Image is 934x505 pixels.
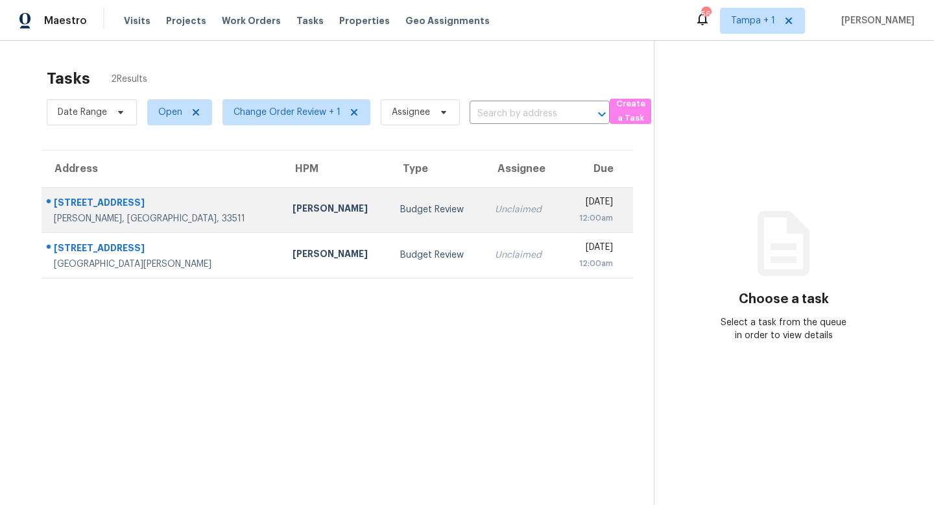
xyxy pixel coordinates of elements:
[400,203,474,216] div: Budget Review
[124,14,150,27] span: Visits
[58,106,107,119] span: Date Range
[42,151,282,187] th: Address
[405,14,490,27] span: Geo Assignments
[739,293,829,306] h3: Choose a task
[616,97,645,127] span: Create a Task
[47,72,90,85] h2: Tasks
[296,16,324,25] span: Tasks
[54,258,272,271] div: [GEOGRAPHIC_DATA][PERSON_NAME]
[222,14,281,27] span: Work Orders
[54,196,272,212] div: [STREET_ADDRESS]
[339,14,390,27] span: Properties
[495,249,550,262] div: Unclaimed
[571,195,612,212] div: [DATE]
[233,106,341,119] span: Change Order Review + 1
[166,14,206,27] span: Projects
[293,202,379,218] div: [PERSON_NAME]
[158,106,182,119] span: Open
[495,203,550,216] div: Unclaimed
[400,249,474,262] div: Budget Review
[470,104,573,124] input: Search by address
[44,14,87,27] span: Maestro
[111,73,147,86] span: 2 Results
[571,241,612,257] div: [DATE]
[731,14,775,27] span: Tampa + 1
[390,151,485,187] th: Type
[836,14,915,27] span: [PERSON_NAME]
[54,212,272,225] div: [PERSON_NAME], [GEOGRAPHIC_DATA], 33511
[571,257,612,270] div: 12:00am
[719,316,849,342] div: Select a task from the queue in order to view details
[571,212,612,225] div: 12:00am
[560,151,632,187] th: Due
[610,99,651,124] button: Create a Task
[282,151,390,187] th: HPM
[701,8,710,21] div: 56
[593,105,611,123] button: Open
[54,241,272,258] div: [STREET_ADDRESS]
[293,247,379,264] div: [PERSON_NAME]
[392,106,430,119] span: Assignee
[485,151,560,187] th: Assignee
